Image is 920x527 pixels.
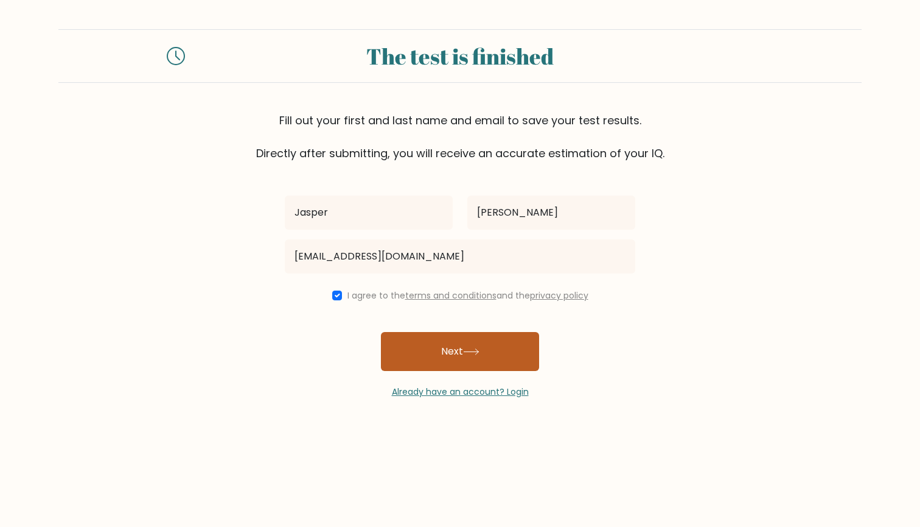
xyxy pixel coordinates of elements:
a: terms and conditions [405,289,497,302]
label: I agree to the and the [347,289,588,302]
a: privacy policy [530,289,588,302]
div: The test is finished [200,40,720,73]
input: First name [285,196,453,230]
button: Next [381,332,539,371]
input: Email [285,239,635,274]
input: Last name [467,196,635,230]
a: Already have an account? Login [392,386,529,398]
div: Fill out your first and last name and email to save your test results. Directly after submitting,... [58,112,862,161]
